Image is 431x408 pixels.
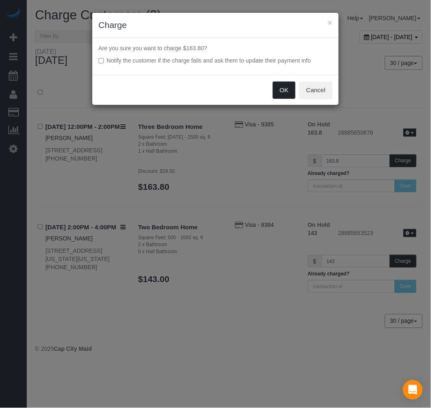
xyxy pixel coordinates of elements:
button: OK [273,82,296,99]
div: Are you sure you want to charge $163.80? [92,38,339,75]
input: Notify the customer if the charge fails and ask them to update their payment info [98,58,104,63]
button: Cancel [299,82,333,99]
label: Notify the customer if the charge fails and ask them to update their payment info [98,56,333,65]
h3: Charge [98,19,333,31]
div: Open Intercom Messenger [403,380,423,400]
button: × [328,18,333,27]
